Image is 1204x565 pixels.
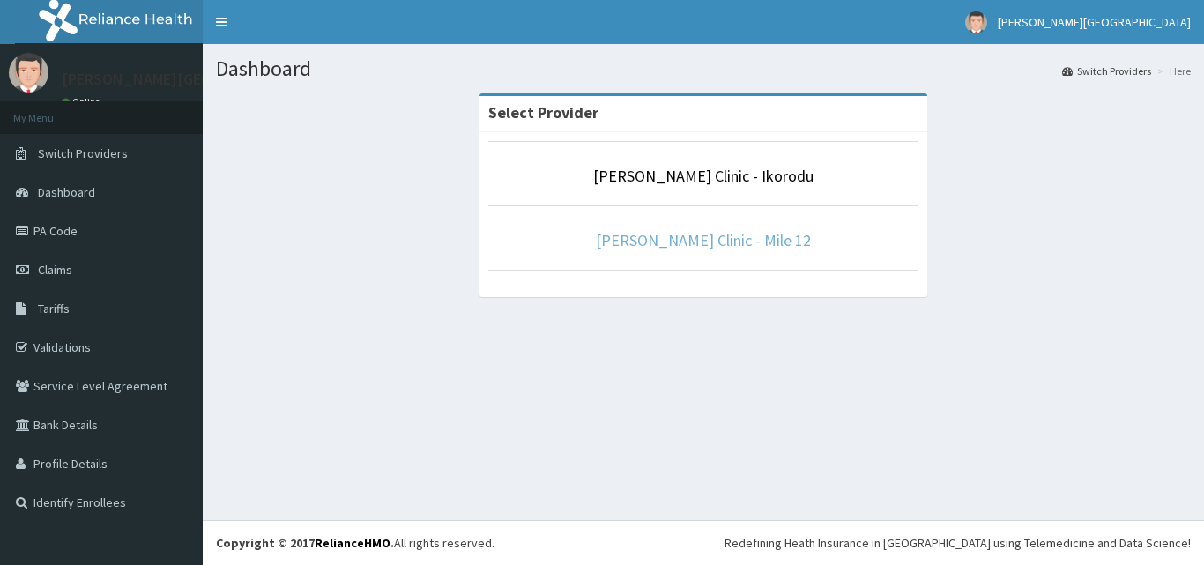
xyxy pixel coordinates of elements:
[596,230,811,250] a: [PERSON_NAME] Clinic - Mile 12
[1153,63,1191,78] li: Here
[965,11,987,33] img: User Image
[593,166,814,186] a: [PERSON_NAME] Clinic - Ikorodu
[216,535,394,551] strong: Copyright © 2017 .
[62,71,323,87] p: [PERSON_NAME][GEOGRAPHIC_DATA]
[62,96,104,108] a: Online
[725,534,1191,552] div: Redefining Heath Insurance in [GEOGRAPHIC_DATA] using Telemedicine and Data Science!
[998,14,1191,30] span: [PERSON_NAME][GEOGRAPHIC_DATA]
[488,102,598,123] strong: Select Provider
[315,535,390,551] a: RelianceHMO
[38,145,128,161] span: Switch Providers
[9,53,48,93] img: User Image
[38,262,72,278] span: Claims
[216,57,1191,80] h1: Dashboard
[38,301,70,316] span: Tariffs
[1062,63,1151,78] a: Switch Providers
[203,520,1204,565] footer: All rights reserved.
[38,184,95,200] span: Dashboard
